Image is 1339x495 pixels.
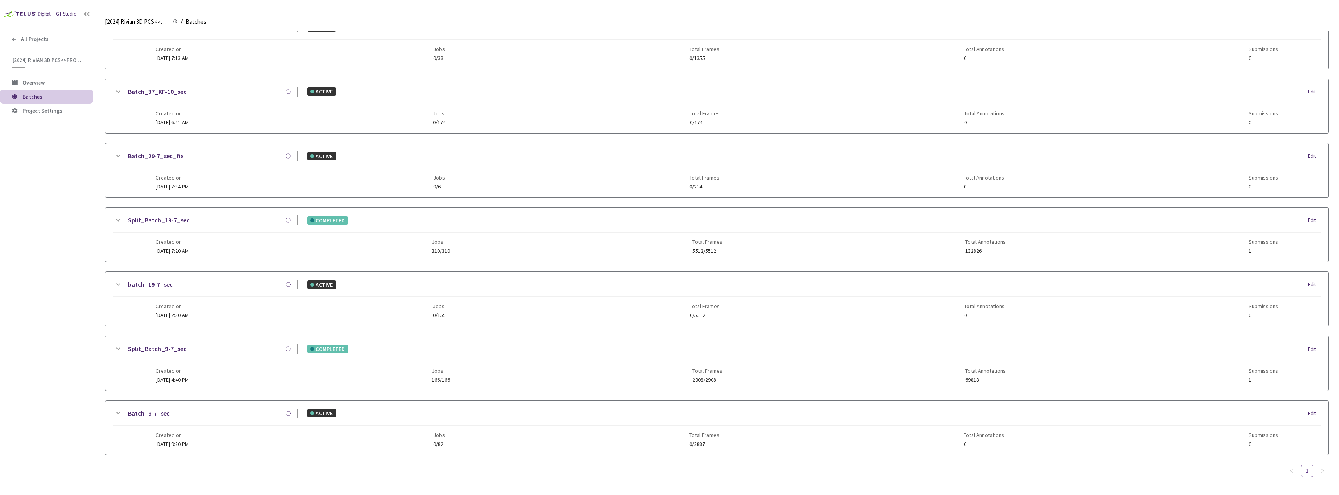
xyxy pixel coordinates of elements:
[156,368,189,374] span: Created on
[433,120,446,125] span: 0/174
[689,184,719,190] span: 0/214
[964,55,1004,61] span: 0
[433,46,445,52] span: Jobs
[690,120,720,125] span: 0/174
[433,432,445,438] span: Jobs
[964,441,1004,447] span: 0
[105,272,1328,326] div: batch_19-7_secACTIVEEditCreated on[DATE] 2:30 AMJobs0/155Total Frames0/5512Total Annotations0Subm...
[1320,469,1325,473] span: right
[105,17,168,26] span: [2024] Rivian 3D PCS<>Production
[105,208,1328,262] div: Split_Batch_19-7_secCOMPLETEDEditCreated on[DATE] 7:20 AMJobs310/310Total Frames5512/5512Total An...
[128,344,186,354] a: Split_Batch_9-7_sec
[156,110,189,116] span: Created on
[689,55,719,61] span: 0/1355
[692,377,722,383] span: 2908/2908
[128,151,184,161] a: Batch_29-7_sec_fix
[433,441,445,447] span: 0/82
[128,87,186,97] a: Batch_37_KF-10_sec
[1308,345,1321,353] div: Edit
[964,110,1005,116] span: Total Annotations
[1285,465,1298,477] button: left
[156,432,189,438] span: Created on
[689,441,719,447] span: 0/2887
[156,119,189,126] span: [DATE] 6:41 AM
[433,110,446,116] span: Jobs
[181,17,183,26] li: /
[1301,465,1313,477] li: 1
[156,303,189,309] span: Created on
[156,46,189,52] span: Created on
[1249,174,1278,181] span: Submissions
[1316,465,1329,477] li: Next Page
[307,345,348,353] div: COMPLETED
[1249,432,1278,438] span: Submissions
[689,46,719,52] span: Total Frames
[105,336,1328,390] div: Split_Batch_9-7_secCOMPLETEDEditCreated on[DATE] 4:40 PMJobs166/166Total Frames2908/2908Total Ann...
[1249,239,1278,245] span: Submissions
[307,409,336,417] div: ACTIVE
[433,55,445,61] span: 0/38
[432,377,450,383] span: 166/166
[1308,410,1321,417] div: Edit
[156,376,189,383] span: [DATE] 4:40 PM
[307,216,348,225] div: COMPLETED
[964,174,1004,181] span: Total Annotations
[21,36,49,42] span: All Projects
[186,17,206,26] span: Batches
[964,120,1005,125] span: 0
[1249,184,1278,190] span: 0
[689,174,719,181] span: Total Frames
[690,312,720,318] span: 0/5512
[1249,120,1278,125] span: 0
[23,93,42,100] span: Batches
[1285,465,1298,477] li: Previous Page
[105,401,1328,455] div: Batch_9-7_secACTIVEEditCreated on[DATE] 9:20 PMJobs0/82Total Frames0/2887Total Annotations0Submis...
[690,303,720,309] span: Total Frames
[692,248,722,254] span: 5512/5512
[432,368,450,374] span: Jobs
[965,368,1006,374] span: Total Annotations
[1249,441,1278,447] span: 0
[964,432,1004,438] span: Total Annotations
[965,239,1006,245] span: Total Annotations
[1308,152,1321,160] div: Edit
[128,215,190,225] a: Split_Batch_19-7_sec
[690,110,720,116] span: Total Frames
[156,174,189,181] span: Created on
[105,143,1328,197] div: Batch_29-7_sec_fixACTIVEEditCreated on[DATE] 7:34 PMJobs0/6Total Frames0/214Total Annotations0Sub...
[432,239,450,245] span: Jobs
[12,57,82,63] span: [2024] Rivian 3D PCS<>Production
[1249,303,1278,309] span: Submissions
[692,239,722,245] span: Total Frames
[156,239,189,245] span: Created on
[1249,55,1278,61] span: 0
[433,303,446,309] span: Jobs
[128,409,170,418] a: Batch_9-7_sec
[1308,217,1321,224] div: Edit
[1249,248,1278,254] span: 1
[964,303,1005,309] span: Total Annotations
[1316,465,1329,477] button: right
[965,377,1006,383] span: 69818
[156,247,189,254] span: [DATE] 7:20 AM
[1301,465,1313,477] a: 1
[128,280,173,289] a: batch_19-7_sec
[1308,88,1321,96] div: Edit
[1249,312,1278,318] span: 0
[156,312,189,319] span: [DATE] 2:30 AM
[105,15,1328,69] div: Batch_39-7_secACTIVEEditCreated on[DATE] 7:13 AMJobs0/38Total Frames0/1355Total Annotations0Submi...
[156,440,189,447] span: [DATE] 9:20 PM
[1289,469,1294,473] span: left
[965,248,1006,254] span: 132826
[23,79,45,86] span: Overview
[692,368,722,374] span: Total Frames
[1249,368,1278,374] span: Submissions
[433,184,445,190] span: 0/6
[1249,46,1278,52] span: Submissions
[1249,110,1278,116] span: Submissions
[307,152,336,160] div: ACTIVE
[433,174,445,181] span: Jobs
[689,432,719,438] span: Total Frames
[964,312,1005,318] span: 0
[105,79,1328,133] div: Batch_37_KF-10_secACTIVEEditCreated on[DATE] 6:41 AMJobs0/174Total Frames0/174Total Annotations0S...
